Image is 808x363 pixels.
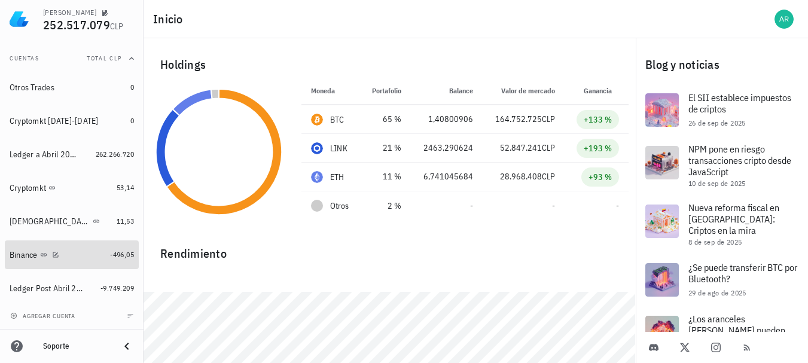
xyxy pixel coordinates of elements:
[584,142,612,154] div: +193 %
[5,173,139,202] a: Cryptomkt 53,14
[10,116,99,126] div: Cryptomkt [DATE]-[DATE]
[616,200,619,211] span: -
[10,250,38,260] div: Binance
[420,142,473,154] div: 2463,290624
[361,77,411,105] th: Portafolio
[117,183,134,192] span: 53,14
[495,114,542,124] span: 164.752.725
[43,341,110,351] div: Soporte
[110,250,134,259] span: -496,05
[500,142,542,153] span: 52.847.241
[311,171,323,183] div: ETH-icon
[301,77,361,105] th: Moneda
[153,10,188,29] h1: Inicio
[688,313,785,347] span: ¿Los aranceles [PERSON_NAME] pueden desencadenar una crisis?
[5,73,139,102] a: Otros Trades 0
[688,202,779,236] span: Nueva reforma fiscal en [GEOGRAPHIC_DATA]: Criptos en la mira
[688,261,797,285] span: ¿Se puede transferir BTC por Bluetooth?
[688,143,791,178] span: NPM pone en riesgo transacciones cripto desde JavaScript
[7,310,81,322] button: agregar cuenta
[775,10,794,29] div: avatar
[411,77,483,105] th: Balance
[10,183,46,193] div: Cryptomkt
[43,8,96,17] div: [PERSON_NAME]
[542,114,555,124] span: CLP
[5,106,139,135] a: Cryptomkt [DATE]-[DATE] 0
[636,84,808,136] a: El SII establece impuestos de criptos 26 de sep de 2025
[370,170,401,183] div: 11 %
[636,136,808,195] a: NPM pone en riesgo transacciones cripto desde JavaScript 10 de sep de 2025
[130,116,134,125] span: 0
[311,114,323,126] div: BTC-icon
[370,200,401,212] div: 2 %
[5,207,139,236] a: [DEMOGRAPHIC_DATA] 11,53
[96,150,134,158] span: 262.266.720
[311,142,323,154] div: LINK-icon
[688,288,746,297] span: 29 de ago de 2025
[110,21,124,32] span: CLP
[636,45,808,84] div: Blog y noticias
[330,142,347,154] div: LINK
[117,216,134,225] span: 11,53
[5,44,139,73] button: CuentasTotal CLP
[330,114,344,126] div: BTC
[370,142,401,154] div: 21 %
[87,54,122,62] span: Total CLP
[589,171,612,183] div: +93 %
[10,216,90,227] div: [DEMOGRAPHIC_DATA]
[542,142,555,153] span: CLP
[130,83,134,91] span: 0
[13,312,75,320] span: agregar cuenta
[420,170,473,183] div: 6,741045684
[5,140,139,169] a: Ledger a Abril 2025 262.266.720
[500,171,542,182] span: 28.968.408
[10,283,84,294] div: Ledger Post Abril 2025
[10,83,54,93] div: Otros Trades
[688,237,742,246] span: 8 de sep de 2025
[420,113,473,126] div: 1,40800906
[688,118,746,127] span: 26 de sep de 2025
[10,150,79,160] div: Ledger a Abril 2025
[151,45,629,84] div: Holdings
[688,179,746,188] span: 10 de sep de 2025
[370,113,401,126] div: 65 %
[330,171,344,183] div: ETH
[688,91,791,115] span: El SII establece impuestos de criptos
[10,10,29,29] img: LedgiFi
[5,240,139,269] a: Binance -496,05
[483,77,565,105] th: Valor de mercado
[542,171,555,182] span: CLP
[470,200,473,211] span: -
[584,86,619,95] span: Ganancia
[552,200,555,211] span: -
[636,195,808,254] a: Nueva reforma fiscal en [GEOGRAPHIC_DATA]: Criptos en la mira 8 de sep de 2025
[100,283,134,292] span: -9.749.209
[636,254,808,306] a: ¿Se puede transferir BTC por Bluetooth? 29 de ago de 2025
[151,234,629,263] div: Rendimiento
[43,17,110,33] span: 252.517.079
[330,200,349,212] span: Otros
[584,114,612,126] div: +133 %
[5,274,139,303] a: Ledger Post Abril 2025 -9.749.209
